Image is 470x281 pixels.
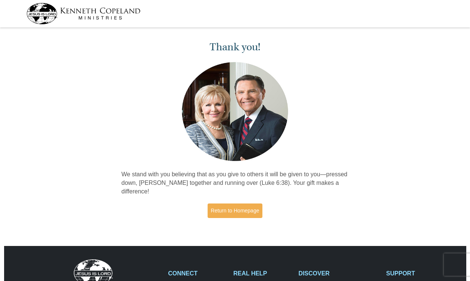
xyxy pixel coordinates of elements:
[299,270,378,277] h2: DISCOVER
[122,41,349,53] h1: Thank you!
[233,270,291,277] h2: REAL HELP
[168,270,225,277] h2: CONNECT
[26,3,141,24] img: kcm-header-logo.svg
[386,270,444,277] h2: SUPPORT
[180,60,290,163] img: Kenneth and Gloria
[122,170,349,196] p: We stand with you believing that as you give to others it will be given to you—pressed down, [PER...
[208,203,263,218] a: Return to Homepage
